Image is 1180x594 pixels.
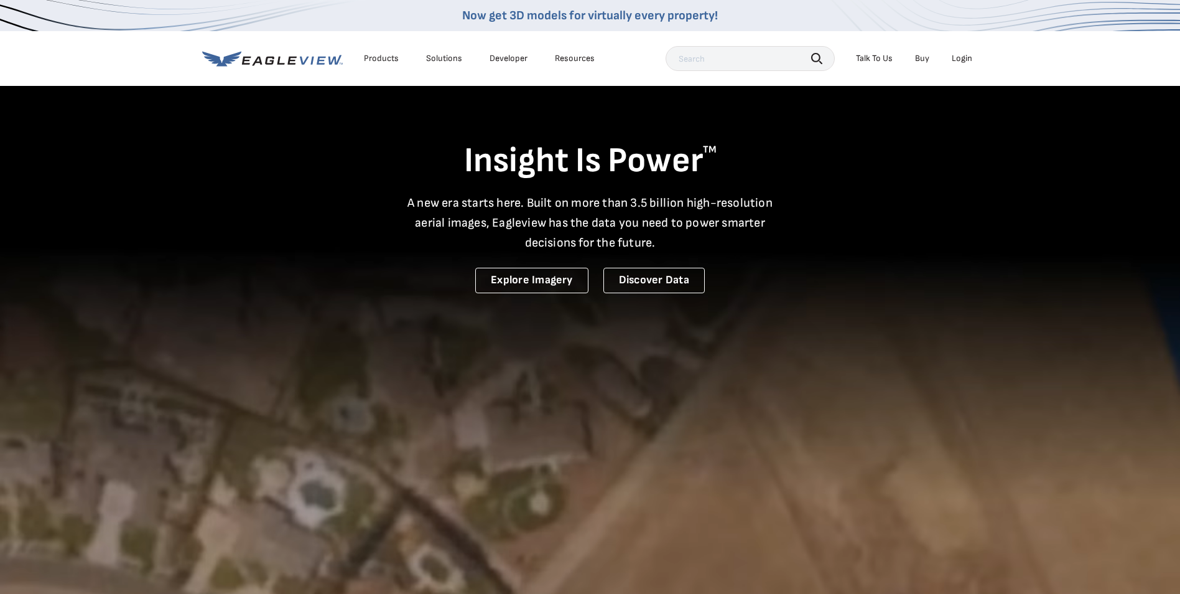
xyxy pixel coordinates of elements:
div: Solutions [426,53,462,64]
a: Buy [915,53,929,64]
div: Resources [555,53,595,64]
h1: Insight Is Power [202,139,978,183]
p: A new era starts here. Built on more than 3.5 billion high-resolution aerial images, Eagleview ha... [400,193,781,253]
sup: TM [703,144,717,156]
a: Discover Data [603,268,705,293]
div: Talk To Us [856,53,893,64]
a: Explore Imagery [475,268,588,293]
div: Login [952,53,972,64]
div: Products [364,53,399,64]
input: Search [666,46,835,71]
a: Developer [490,53,527,64]
a: Now get 3D models for virtually every property! [462,8,718,23]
